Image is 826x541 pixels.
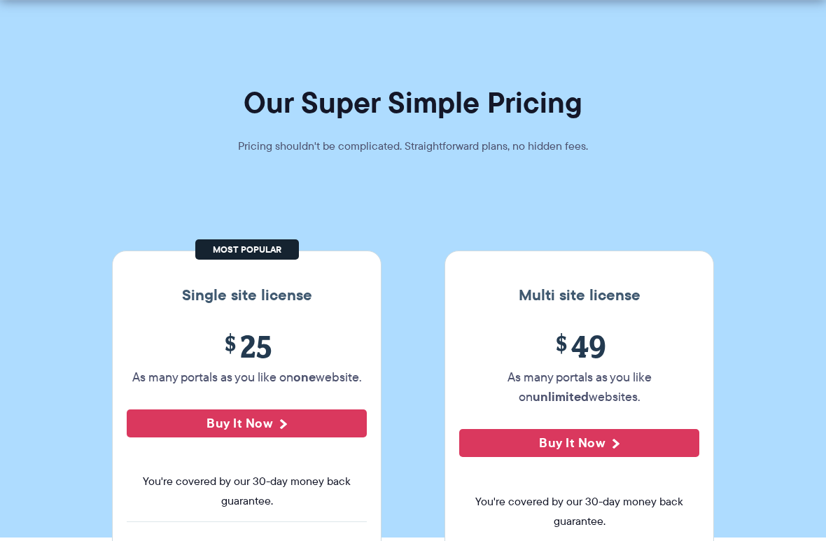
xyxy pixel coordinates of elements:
[203,139,623,154] p: Pricing shouldn't be complicated. Straightforward plans, no hidden fees.
[127,286,367,304] h3: Single site license
[127,409,367,437] button: Buy It Now
[293,367,316,386] strong: one
[459,367,699,407] p: As many portals as you like on websites.
[459,286,699,304] h3: Multi site license
[127,472,367,511] span: You're covered by our 30-day money back guarantee.
[459,492,699,531] span: You're covered by our 30-day money back guarantee.
[127,329,367,364] span: 25
[127,367,367,387] p: As many portals as you like on website.
[10,84,815,121] h1: Our Super Simple Pricing
[533,387,589,406] strong: unlimited
[459,329,699,364] span: 49
[459,429,699,457] button: Buy It Now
